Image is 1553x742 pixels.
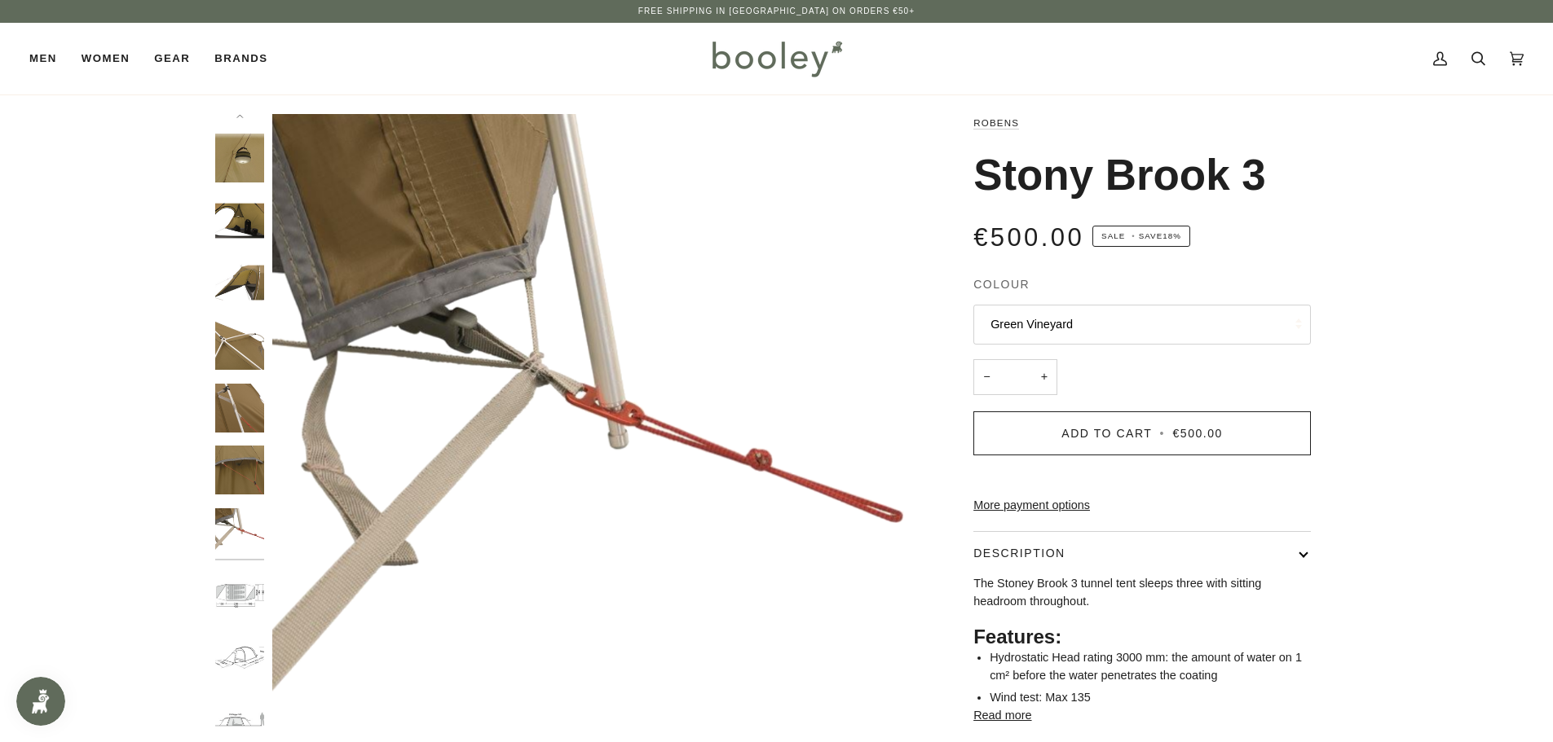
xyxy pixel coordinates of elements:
[973,148,1266,202] h1: Stony Brook 3
[973,359,1057,396] input: Quantity
[1031,359,1057,396] button: +
[215,196,264,245] img: Robens Stony Brook 3 - Booley Galway
[1128,231,1139,240] em: •
[29,50,57,67] span: Men
[215,446,264,494] img: Robens Stony Brook 3 - Booley Galway
[82,50,130,67] span: Women
[69,23,142,94] a: Women
[1163,231,1181,240] span: 18%
[16,677,65,726] iframe: Button to open loyalty program pop-up
[973,118,1019,128] a: Robens
[142,23,202,94] a: Gear
[202,23,280,94] a: Brands
[1101,231,1125,240] span: Sale
[973,223,1084,252] span: €500.00
[1173,427,1223,440] span: €500.00
[990,649,1311,684] li: Hydrostatic Head rating 3000 mm: the amount of water on 1 cm² before the water penetrates the coa...
[973,276,1030,293] span: Colour
[215,134,264,182] img: Robens Stony Brook 3 - Booley Galway
[705,35,848,82] img: Booley
[973,305,1311,345] button: Green Vineyard
[990,689,1311,707] li: Wind test: Max 135
[1092,226,1190,247] span: Save
[973,411,1311,455] button: Add to Cart • €500.00
[638,5,915,18] p: Free Shipping in [GEOGRAPHIC_DATA] on Orders €50+
[214,50,267,67] span: Brands
[973,707,1031,725] button: Read more
[215,508,264,557] img: Robens Stony Brook 3 - Booley Galway
[1157,427,1168,440] span: •
[973,625,1311,649] h2: Features:
[215,258,264,307] img: Robens Stony Brook 3 - Booley Galway
[973,575,1311,610] p: The Stoney Brook 3 tunnel tent sleeps three with sitting headroom throughout.
[973,532,1311,575] button: Description
[29,23,69,94] a: Men
[154,50,190,67] span: Gear
[215,571,264,620] img: Robens Stony Brook 3 - Booley Galway
[1061,427,1152,440] span: Add to Cart
[215,321,264,370] img: Robens Stony Brook 3 - Booley Galway
[973,497,1311,515] a: More payment options
[215,633,264,682] img: Robens Stony Brook 3 - Booley Galway
[215,384,264,432] img: Robens Stony Brook 3 - Booley Galway
[973,359,999,396] button: −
